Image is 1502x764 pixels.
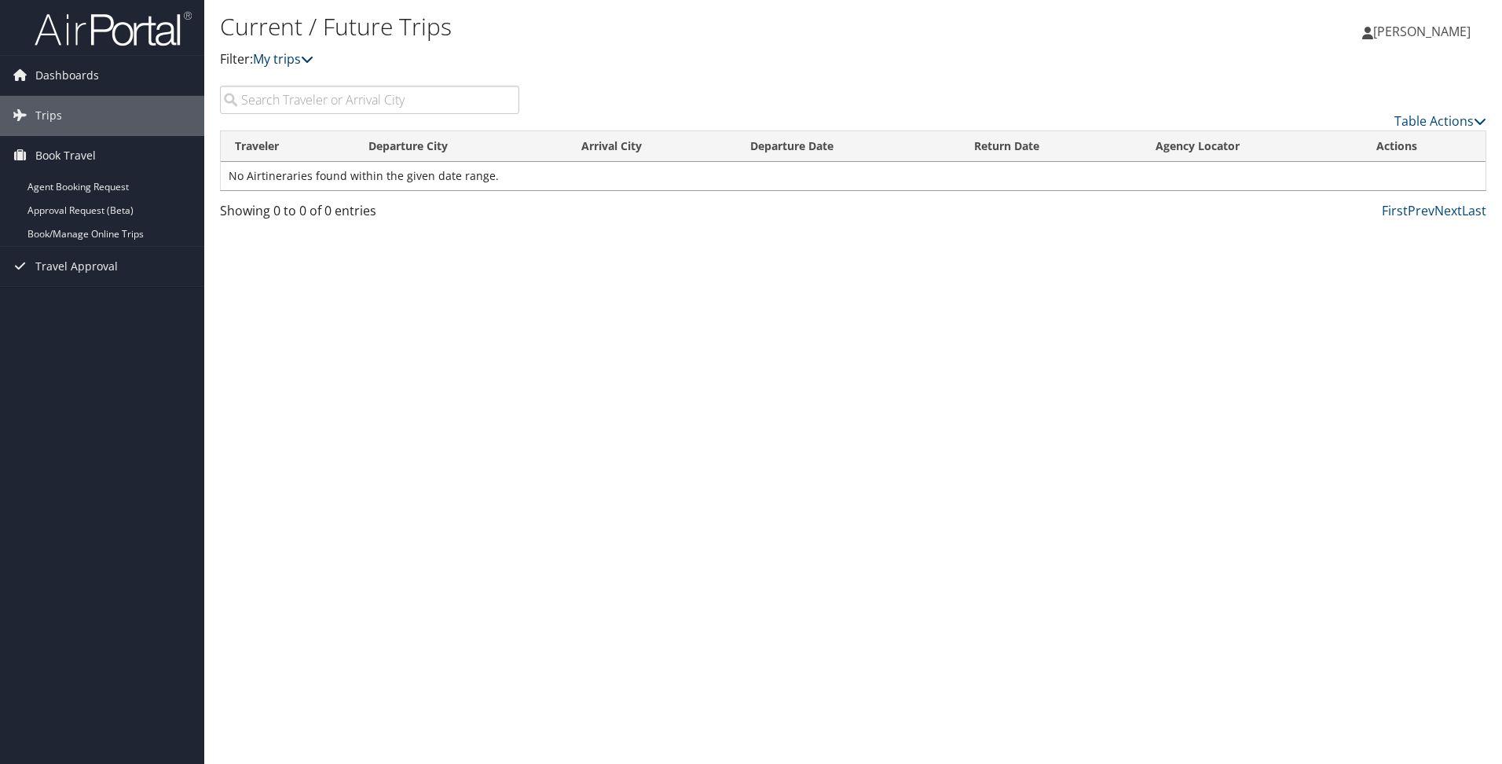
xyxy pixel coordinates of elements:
[1373,23,1471,40] span: [PERSON_NAME]
[1362,8,1486,55] a: [PERSON_NAME]
[567,131,736,162] th: Arrival City: activate to sort column ascending
[220,201,519,228] div: Showing 0 to 0 of 0 entries
[1382,202,1408,219] a: First
[35,136,96,175] span: Book Travel
[35,247,118,286] span: Travel Approval
[1394,112,1486,130] a: Table Actions
[736,131,959,162] th: Departure Date: activate to sort column descending
[221,162,1486,190] td: No Airtineraries found within the given date range.
[220,10,1064,43] h1: Current / Future Trips
[253,50,313,68] a: My trips
[35,96,62,135] span: Trips
[220,86,519,114] input: Search Traveler or Arrival City
[1462,202,1486,219] a: Last
[354,131,567,162] th: Departure City: activate to sort column ascending
[1141,131,1362,162] th: Agency Locator: activate to sort column ascending
[35,10,192,47] img: airportal-logo.png
[1408,202,1434,219] a: Prev
[1362,131,1486,162] th: Actions
[960,131,1141,162] th: Return Date: activate to sort column ascending
[220,50,1064,70] p: Filter:
[1434,202,1462,219] a: Next
[221,131,354,162] th: Traveler: activate to sort column ascending
[35,56,99,95] span: Dashboards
